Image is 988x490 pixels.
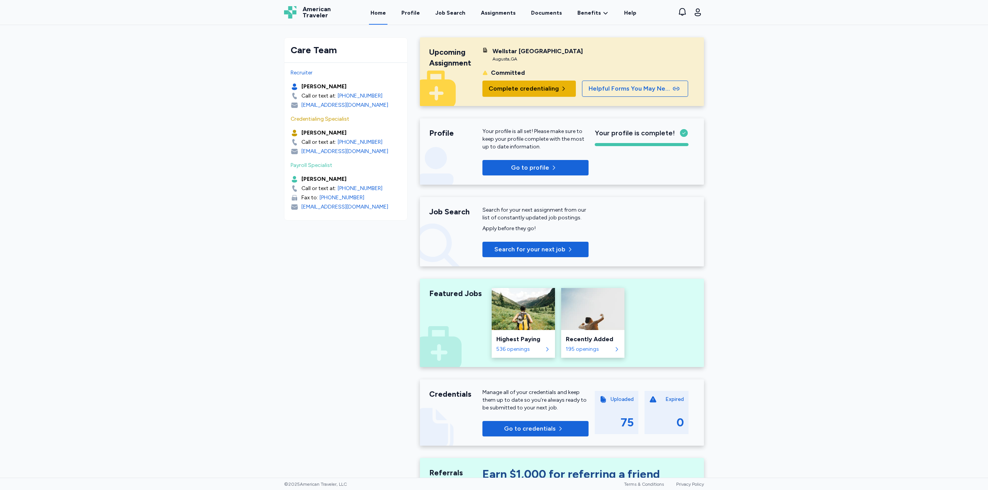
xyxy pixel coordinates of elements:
[482,128,589,151] div: Your profile is all set! Please make sure to keep your profile complete with the most up to date ...
[429,206,482,217] div: Job Search
[369,1,387,25] a: Home
[677,416,684,429] div: 0
[482,160,589,175] button: Go to profile
[482,467,688,484] div: Earn $1,000 for referring a friend
[494,245,565,254] span: Search for your next job
[301,194,318,202] div: Fax to:
[301,129,347,137] div: [PERSON_NAME]
[301,175,347,183] div: [PERSON_NAME]
[511,163,549,172] span: Go to profile
[676,482,704,487] a: Privacy Policy
[435,9,465,17] div: Job Search
[595,128,675,138] span: Your profile is complete!
[291,69,401,77] div: Recruiter
[303,6,331,19] span: American Traveler
[301,138,336,146] div: Call or text at:
[291,162,401,169] div: Payroll Specialist
[504,424,556,433] span: Go to credentials
[320,194,364,202] a: [PHONE_NUMBER]
[429,288,482,299] div: Featured Jobs
[566,335,620,344] div: Recently Added
[492,288,555,330] img: Highest Paying
[577,9,601,17] span: Benefits
[492,56,583,62] div: Augusta , GA
[301,83,347,91] div: [PERSON_NAME]
[301,92,336,100] div: Call or text at:
[301,203,388,211] div: [EMAIL_ADDRESS][DOMAIN_NAME]
[291,115,401,123] div: Credentialing Specialist
[566,345,612,353] div: 195 openings
[561,288,624,358] a: Recently AddedRecently Added195 openings
[291,44,401,56] div: Care Team
[496,345,543,353] div: 536 openings
[621,416,634,429] div: 75
[284,6,296,19] img: Logo
[482,389,589,412] div: Manage all of your credentials and keep them up to date so you’re always ready to be submitted to...
[482,206,589,222] div: Search for your next assignment from our list of constantly updated job postings.
[582,81,688,97] button: Helpful Forms You May Need
[482,242,589,257] button: Search for your next job
[429,389,482,399] div: Credentials
[429,128,482,138] div: Profile
[561,288,624,330] img: Recently Added
[577,9,609,17] a: Benefits
[589,84,671,93] span: Helpful Forms You May Need
[611,396,634,403] div: Uploaded
[492,288,555,358] a: Highest PayingHighest Paying536 openings
[429,467,482,478] div: Referrals
[301,148,388,155] div: [EMAIL_ADDRESS][DOMAIN_NAME]
[624,482,664,487] a: Terms & Conditions
[492,47,583,56] div: Wellstar [GEOGRAPHIC_DATA]
[338,138,382,146] a: [PHONE_NUMBER]
[482,421,589,436] button: Go to credentials
[482,225,589,232] div: Apply before they go!
[284,481,347,487] span: © 2025 American Traveler, LLC
[429,47,482,68] div: Upcoming Assignment
[496,335,550,344] div: Highest Paying
[338,185,382,192] a: [PHONE_NUMBER]
[665,396,684,403] div: Expired
[338,92,382,100] a: [PHONE_NUMBER]
[491,68,525,77] div: Committed
[489,84,559,93] span: Complete credentialing
[482,81,576,97] button: Complete credentialing
[301,185,336,192] div: Call or text at:
[301,101,388,109] div: [EMAIL_ADDRESS][DOMAIN_NAME]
